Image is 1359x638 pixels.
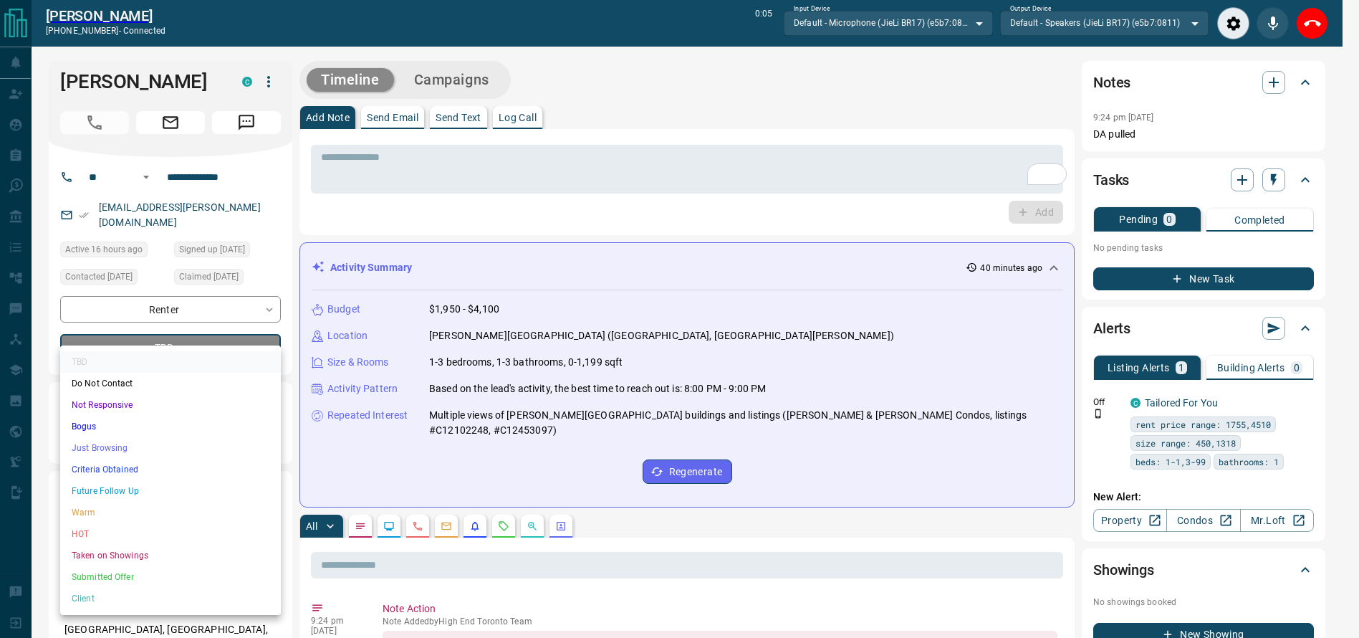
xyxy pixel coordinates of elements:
li: Warm [60,502,281,523]
li: Client [60,588,281,609]
li: Criteria Obtained [60,459,281,480]
li: Just Browsing [60,437,281,459]
li: Future Follow Up [60,480,281,502]
li: Taken on Showings [60,545,281,566]
li: Bogus [60,416,281,437]
li: HOT [60,523,281,545]
li: Not Responsive [60,394,281,416]
li: Do Not Contact [60,373,281,394]
li: Submitted Offer [60,566,281,588]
